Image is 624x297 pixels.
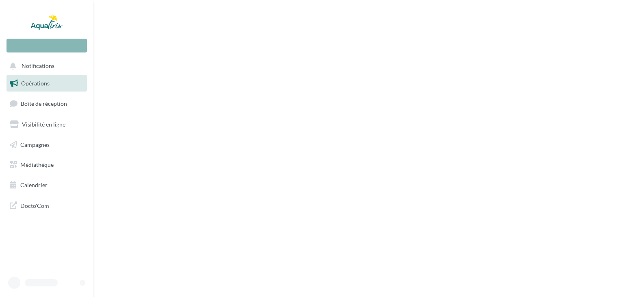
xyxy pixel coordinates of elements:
[5,95,89,112] a: Boîte de réception
[22,121,65,128] span: Visibilité en ligne
[20,181,48,188] span: Calendrier
[21,100,67,107] span: Boîte de réception
[22,63,54,70] span: Notifications
[20,141,50,148] span: Campagnes
[21,80,50,87] span: Opérations
[5,197,89,214] a: Docto'Com
[5,156,89,173] a: Médiathèque
[5,75,89,92] a: Opérations
[20,161,54,168] span: Médiathèque
[5,116,89,133] a: Visibilité en ligne
[6,39,87,52] div: Nouvelle campagne
[5,177,89,194] a: Calendrier
[5,136,89,153] a: Campagnes
[20,200,49,211] span: Docto'Com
